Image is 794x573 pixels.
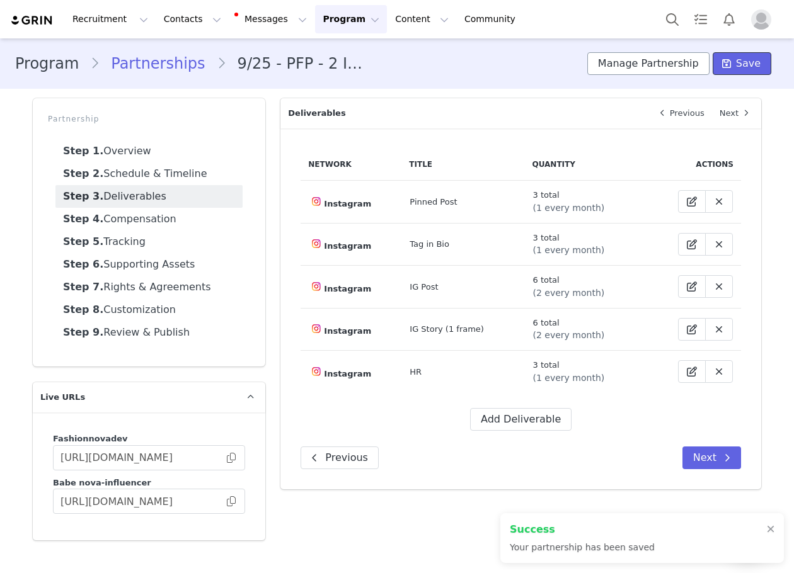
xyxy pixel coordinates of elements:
[55,298,243,321] a: Customization
[401,308,524,351] td: IG Story (1 frame)
[55,321,243,344] a: Review & Publish
[55,253,243,276] a: Supporting Assets
[63,326,103,338] strong: Step 9.
[311,281,321,292] img: instagram.svg
[311,239,321,249] img: instagram.svg
[324,369,371,378] strong: Instagram
[533,189,636,201] div: 3 total
[55,185,243,208] a: Deliverables
[324,199,371,208] strong: Instagram
[315,5,387,33] button: Program
[388,5,456,33] button: Content
[647,98,712,128] a: Previous
[324,241,371,251] strong: Instagram
[401,266,524,309] td: IG Post
[100,52,216,75] a: Partnerships
[736,56,761,71] span: Save
[63,167,103,179] strong: Step 2.
[533,244,636,257] div: (1 every month)
[63,213,103,225] strong: Step 4.
[53,434,128,443] span: Fashionnovadev
[533,372,636,385] div: (1 every month)
[687,5,715,33] a: Tasks
[55,140,243,162] a: Overview
[324,326,371,336] strong: Instagram
[401,181,524,224] td: Pinned Post
[470,408,572,431] button: Add Deliverable
[63,304,103,315] strong: Step 8.
[533,201,636,215] div: (1 every month)
[10,14,54,26] img: grin logo
[682,446,741,469] button: Next
[63,235,103,247] strong: Step 5.
[751,9,771,30] img: placeholder-profile.jpg
[457,5,529,33] a: Community
[63,258,103,270] strong: Step 6.
[712,98,761,128] a: Next
[63,145,103,157] strong: Step 1.
[55,276,243,298] a: Rights & Agreements
[510,522,655,537] h2: Success
[401,351,524,393] td: HR
[659,5,686,33] button: Search
[53,478,151,487] span: Babe nova-influencer
[533,286,636,300] div: (2 every month)
[156,5,229,33] button: Contacts
[65,5,156,33] button: Recruitment
[301,446,379,469] button: Previous
[324,284,371,293] strong: Instagram
[533,274,636,286] div: 6 total
[63,190,103,202] strong: Step 3.
[533,359,636,372] div: 3 total
[301,149,401,181] th: Network
[63,281,103,293] strong: Step 7.
[533,317,636,329] div: 6 total
[311,196,321,207] img: instagram.svg
[744,9,784,30] button: Profile
[311,324,321,334] img: instagram.svg
[280,98,647,128] p: Deliverables
[510,541,655,554] p: Your partnership has been saved
[533,329,636,342] div: (2 every month)
[311,366,321,377] img: instagram.svg
[533,232,636,244] div: 3 total
[229,5,314,33] button: Messages
[525,149,645,181] th: Quantity
[55,208,243,230] a: Compensation
[715,5,743,33] button: Notifications
[587,52,710,75] button: Manage Partnership
[55,162,243,185] a: Schedule & Timeline
[40,391,85,404] span: Live URLs
[55,230,243,253] a: Tracking
[48,113,250,125] p: Partnership
[644,149,741,181] th: Actions
[401,223,524,266] td: Tag in Bio
[401,149,524,181] th: Title
[713,52,771,75] button: Save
